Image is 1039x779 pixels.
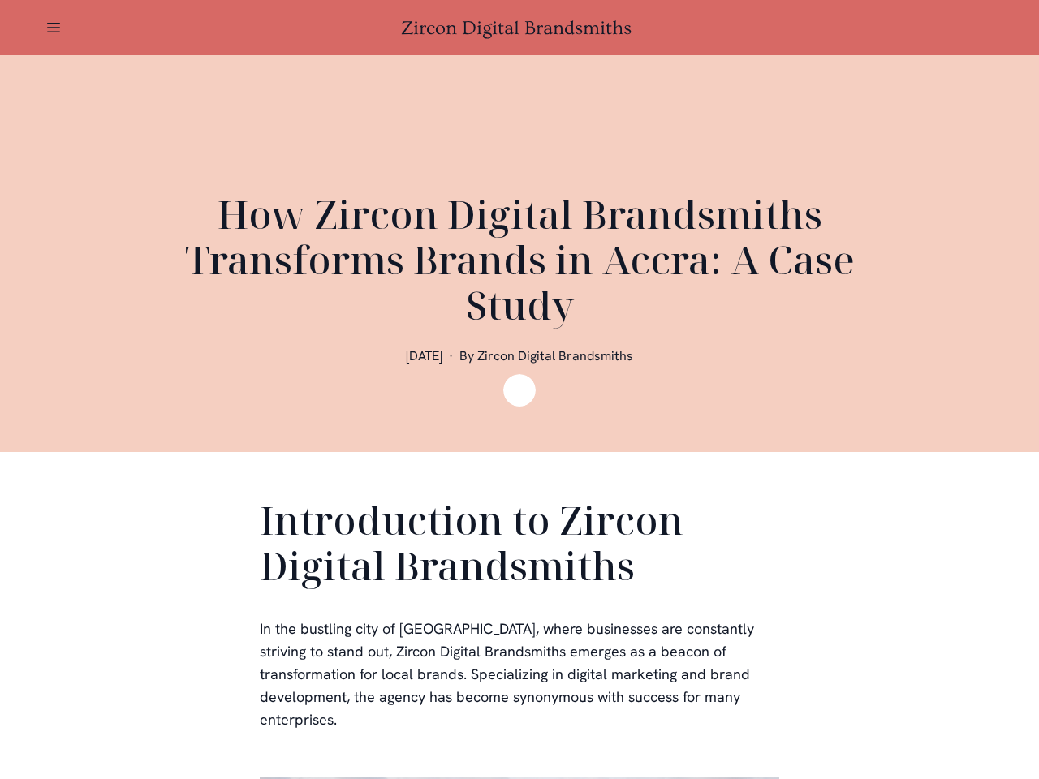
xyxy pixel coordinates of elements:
img: Zircon Digital Brandsmiths [503,374,536,407]
span: By Zircon Digital Brandsmiths [459,347,633,364]
h1: How Zircon Digital Brandsmiths Transforms Brands in Accra: A Case Study [130,192,909,328]
p: In the bustling city of [GEOGRAPHIC_DATA], where businesses are constantly striving to stand out,... [260,618,779,731]
span: [DATE] [406,347,442,364]
span: · [449,347,453,364]
a: Zircon Digital Brandsmiths [401,17,638,39]
h2: Introduction to Zircon Digital Brandsmiths [260,497,779,595]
